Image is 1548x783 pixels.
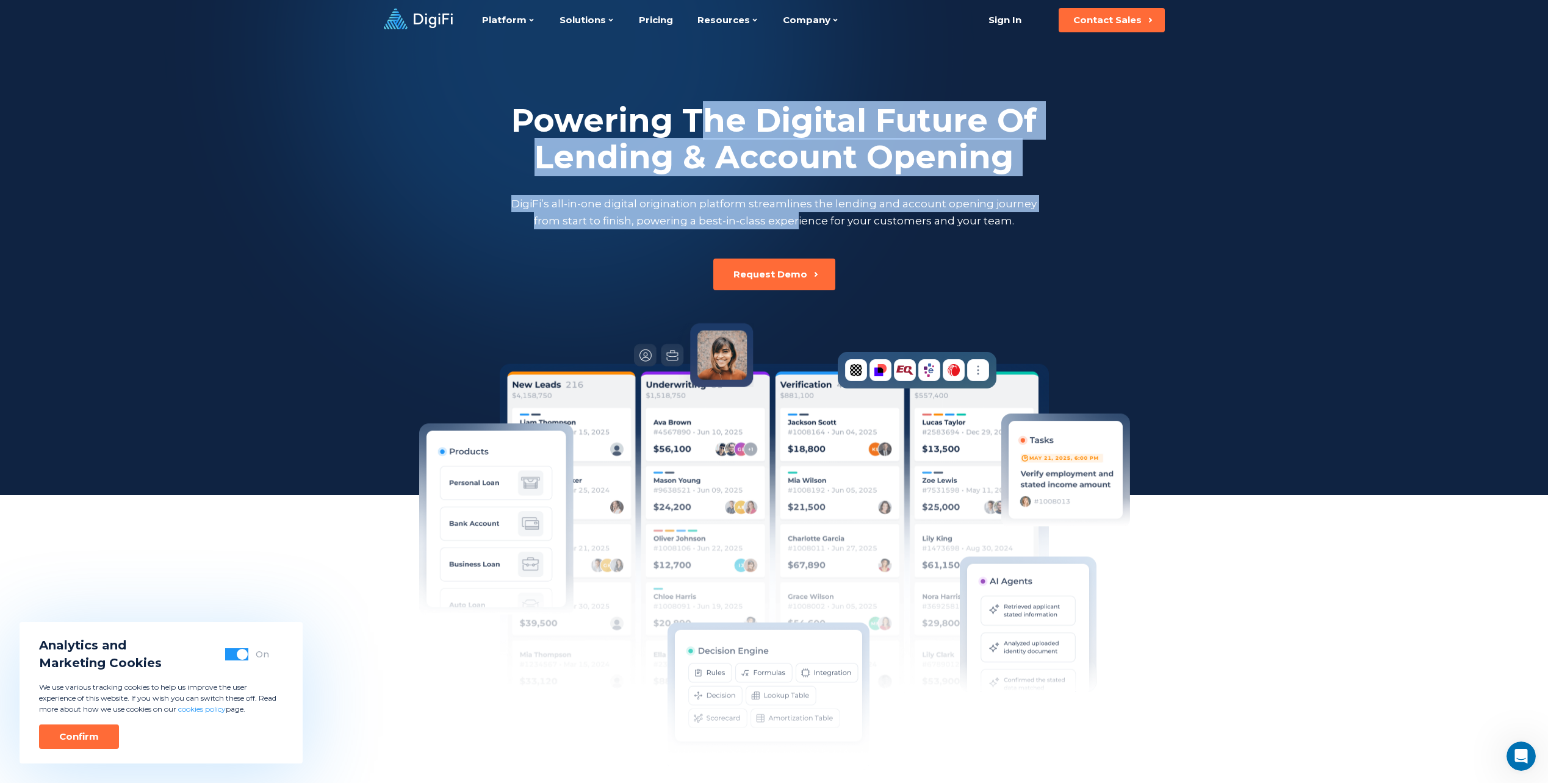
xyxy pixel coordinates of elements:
[974,8,1037,32] a: Sign In
[1073,14,1142,26] div: Contact Sales
[39,654,162,672] span: Marketing Cookies
[59,731,99,743] div: Confirm
[509,195,1040,229] p: DigiFi’s all-in-one digital origination platform streamlines the lending and account opening jour...
[39,637,162,654] span: Analytics and
[256,648,269,660] div: On
[500,364,1049,712] img: Cards list
[178,704,226,713] a: cookies policy
[1507,742,1536,771] iframe: Intercom live chat
[39,724,119,749] button: Confirm
[1059,8,1165,32] button: Contact Sales
[509,102,1040,176] h2: Powering The Digital Future Of Lending & Account Opening
[733,268,807,281] div: Request Demo
[713,259,835,290] button: Request Demo
[39,682,283,715] p: We use various tracking cookies to help us improve the user experience of this website. If you wi...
